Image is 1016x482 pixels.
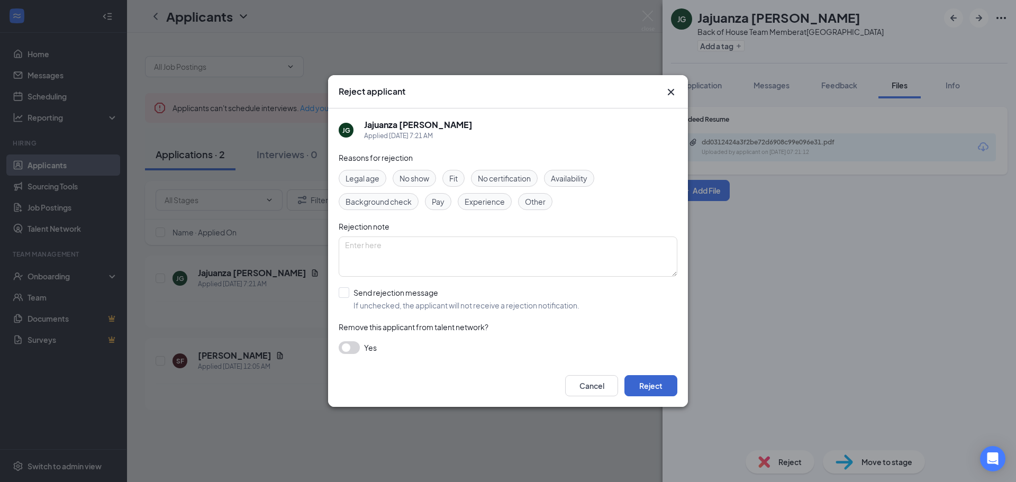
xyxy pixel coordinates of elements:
[342,126,350,135] div: JG
[364,119,473,131] h5: Jajuanza [PERSON_NAME]
[364,131,473,141] div: Applied [DATE] 7:21 AM
[364,341,377,354] span: Yes
[665,86,677,98] button: Close
[565,375,618,396] button: Cancel
[478,172,531,184] span: No certification
[465,196,505,207] span: Experience
[432,196,444,207] span: Pay
[339,222,389,231] span: Rejection note
[346,172,379,184] span: Legal age
[980,446,1005,471] div: Open Intercom Messenger
[449,172,458,184] span: Fit
[339,153,413,162] span: Reasons for rejection
[551,172,587,184] span: Availability
[339,86,405,97] h3: Reject applicant
[665,86,677,98] svg: Cross
[624,375,677,396] button: Reject
[400,172,429,184] span: No show
[525,196,546,207] span: Other
[339,322,488,332] span: Remove this applicant from talent network?
[346,196,412,207] span: Background check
